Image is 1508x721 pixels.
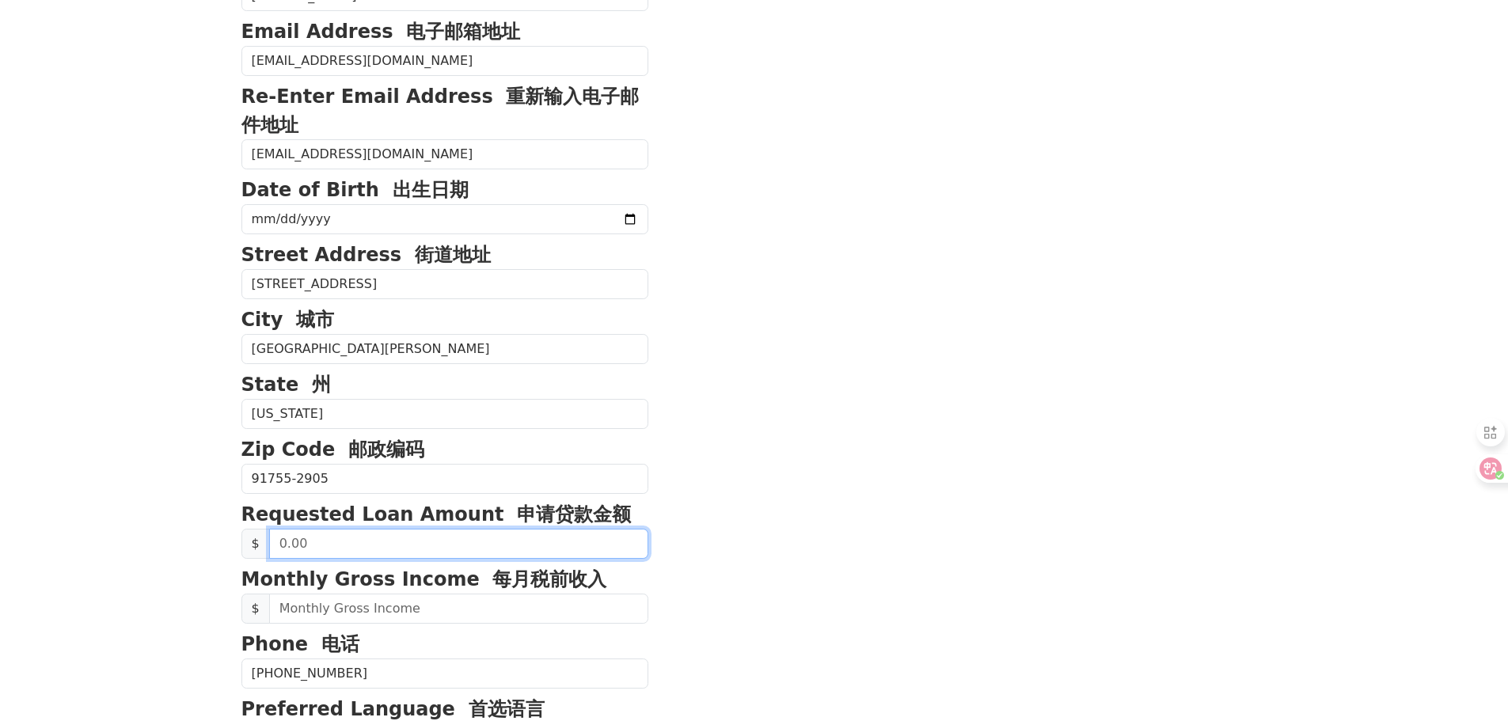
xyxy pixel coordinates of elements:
[241,309,335,331] strong: City
[241,179,469,201] strong: Date of Birth
[469,698,545,720] font: 首选语言
[241,698,545,720] strong: Preferred Language
[269,594,648,624] input: Monthly Gross Income
[241,565,648,594] p: Monthly Gross Income
[241,139,648,169] input: Re-Enter Email Address
[241,374,331,396] strong: State
[296,309,334,331] font: 城市
[348,438,424,461] font: 邮政编码
[393,179,469,201] font: 出生日期
[241,438,424,461] strong: Zip Code
[312,374,331,396] font: 州
[406,21,520,43] font: 电子邮箱地址
[241,269,648,299] input: Street Address
[241,503,632,526] strong: Requested Loan Amount
[241,594,270,624] span: $
[241,46,648,76] input: Email Address
[269,529,648,559] input: 0.00
[241,334,648,364] input: City
[241,658,648,689] input: Phone
[517,503,631,526] font: 申请贷款金额
[415,244,491,266] font: 街道地址
[241,464,648,494] input: Zip Code
[321,633,359,655] font: 电话
[241,85,640,136] strong: Re-Enter Email Address
[241,21,521,43] strong: Email Address
[241,529,270,559] span: $
[241,244,491,266] strong: Street Address
[492,568,606,590] font: 每月税前收入
[241,633,359,655] strong: Phone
